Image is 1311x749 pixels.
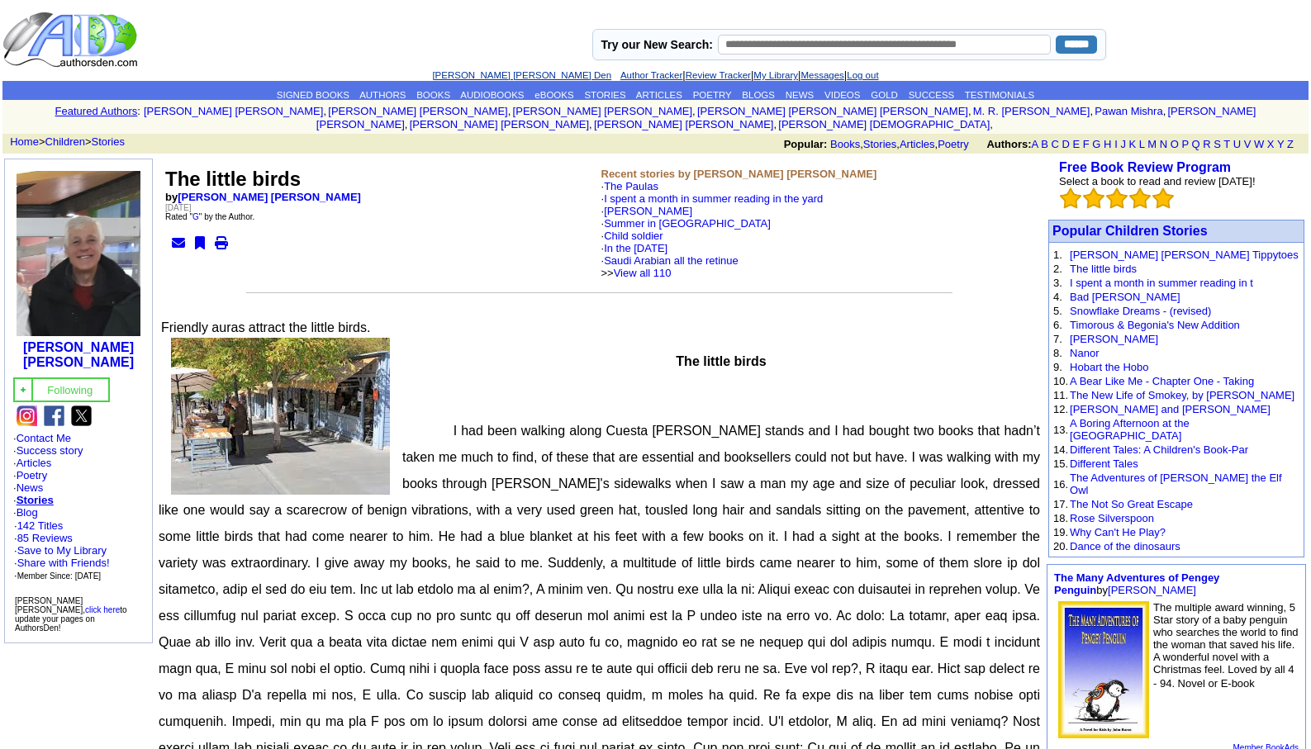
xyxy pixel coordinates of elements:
[604,254,739,267] a: Saudi Arabian all the retinue
[693,90,732,100] a: POETRY
[676,354,766,368] span: The little birds
[601,168,877,180] b: Recent stories by [PERSON_NAME] [PERSON_NAME]
[786,90,815,100] a: NEWS
[17,432,71,444] a: Contact Me
[753,70,798,80] a: My Library
[1053,291,1062,303] font: 4.
[1054,571,1219,596] a: The Many Adventures of Pengey Penguin
[165,168,301,190] font: The little birds
[1070,361,1148,373] a: Hobart the Hobo
[55,105,138,117] a: Featured Authors
[1070,457,1138,470] a: Different Tales
[1070,263,1137,275] a: The little birds
[1093,107,1095,116] font: i
[697,105,968,117] a: [PERSON_NAME] [PERSON_NAME] [PERSON_NAME]
[1070,443,1248,456] a: Different Tales: A Children's Book-Par
[1053,263,1062,275] font: 2.
[1053,478,1068,491] font: 16.
[1267,138,1275,150] a: X
[328,105,507,117] a: [PERSON_NAME] [PERSON_NAME]
[13,432,144,582] font: · · · · · · ·
[614,267,672,279] a: View all 110
[1129,138,1137,150] a: K
[604,230,663,242] a: Child soldier
[784,138,1309,150] font: , , ,
[1287,138,1294,150] a: Z
[17,557,110,569] a: Share with Friends!
[1052,224,1208,238] a: Popular Children Stories
[1053,305,1062,317] font: 5.
[47,384,93,396] font: Following
[1054,571,1219,596] font: by
[965,90,1034,100] a: TESTIMONIALS
[17,571,102,581] font: Member Since: [DATE]
[1104,138,1111,150] a: H
[1070,305,1211,317] a: Snowflake Dreams - (revised)
[863,138,896,150] a: Stories
[784,138,828,150] b: Popular:
[824,90,860,100] a: VIDEOS
[620,70,682,80] a: Author Tracker
[1060,187,1081,209] img: bigemptystars.png
[511,107,512,116] font: i
[847,70,878,80] a: Log out
[534,90,573,100] a: eBOOKS
[165,203,191,212] font: [DATE]
[1053,319,1062,331] font: 6.
[171,338,390,495] img: 64127.jpg
[407,121,409,130] font: i
[1070,417,1190,442] a: A Boring Afternoon at the [GEOGRAPHIC_DATA]
[686,70,751,80] a: Review Tracker
[1181,138,1188,150] a: P
[17,532,73,544] a: 85 Reviews
[1147,138,1157,150] a: M
[971,107,973,116] font: i
[601,180,824,279] font: ·
[1254,138,1264,150] a: W
[1214,138,1221,150] a: S
[601,38,713,51] label: Try our New Search:
[17,494,54,506] a: Stories
[460,90,524,100] a: AUDIOBOOKS
[1070,347,1099,359] a: Nanor
[592,121,594,130] font: i
[1059,160,1231,174] b: Free Book Review Program
[1053,424,1068,436] font: 13.
[1108,584,1196,596] a: [PERSON_NAME]
[1070,249,1299,261] a: [PERSON_NAME] [PERSON_NAME] Tippytoes
[410,118,589,130] a: [PERSON_NAME] [PERSON_NAME]
[1070,498,1193,510] a: The Not So Great Escape
[1070,403,1271,415] a: [PERSON_NAME] and [PERSON_NAME]
[1053,361,1062,373] font: 9.
[594,118,773,130] a: [PERSON_NAME] [PERSON_NAME]
[1152,187,1174,209] img: bigemptystars.png
[1070,389,1294,401] a: The New Life of Smokey, by [PERSON_NAME]
[1059,175,1256,187] font: Select a book to read and review [DATE]!
[1244,138,1252,150] a: V
[1070,333,1158,345] a: [PERSON_NAME]
[17,405,37,426] img: ig.png
[432,69,878,81] font: | | | |
[1166,107,1167,116] font: i
[1070,375,1254,387] a: A Bear Like Me - Chapter One - Taking
[1053,389,1068,401] font: 11.
[696,107,697,116] font: i
[137,105,140,117] font: :
[2,11,141,69] img: logo_ad.gif
[1053,457,1068,470] font: 15.
[604,217,771,230] a: Summer in [GEOGRAPHIC_DATA]
[1083,187,1104,209] img: bigemptystars.png
[14,544,110,581] font: · · ·
[192,212,199,221] a: G
[1070,526,1166,538] a: Why Can't He Play?
[1051,138,1058,150] a: C
[359,90,406,100] a: AUTHORS
[1070,512,1154,524] a: Rose Silverspoon
[17,171,140,336] img: 74344.jpg
[17,444,83,457] a: Success story
[1053,249,1062,261] font: 1.
[432,70,611,80] a: [PERSON_NAME] [PERSON_NAME] Den
[973,105,1090,117] a: M. R. [PERSON_NAME]
[326,107,328,116] font: i
[1053,498,1068,510] font: 17.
